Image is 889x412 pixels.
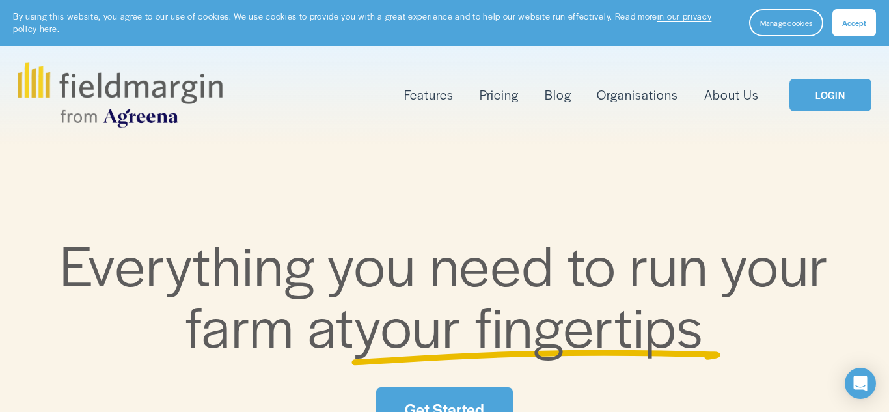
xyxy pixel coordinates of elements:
div: Open Intercom Messenger [845,368,876,399]
button: Manage cookies [749,9,823,36]
a: Blog [545,85,571,105]
button: Accept [832,9,876,36]
span: Accept [842,18,866,28]
a: in our privacy policy here [13,10,711,34]
a: Organisations [597,85,678,105]
img: fieldmargin.com [18,62,222,128]
span: your fingertips [354,285,704,364]
a: folder dropdown [404,85,454,105]
span: Manage cookies [760,18,812,28]
span: Features [404,86,454,104]
span: Everything you need to run your farm at [60,224,841,363]
a: About Us [704,85,759,105]
p: By using this website, you agree to our use of cookies. We use cookies to provide you with a grea... [13,10,736,35]
a: Pricing [480,85,519,105]
a: LOGIN [789,79,871,112]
